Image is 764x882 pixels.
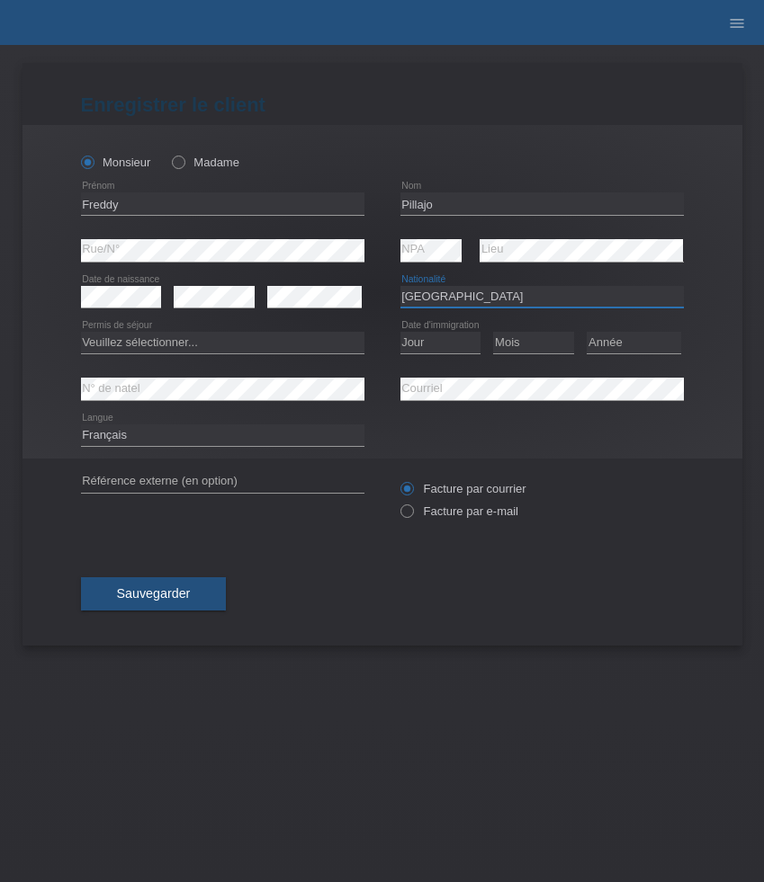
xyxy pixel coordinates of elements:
input: Facture par courrier [400,482,412,504]
input: Madame [172,156,184,167]
label: Madame [172,156,239,169]
input: Facture par e-mail [400,504,412,527]
i: menu [728,14,746,32]
input: Monsieur [81,156,93,167]
label: Facture par courrier [400,482,526,495]
button: Sauvegarder [81,577,227,611]
h1: Enregistrer le client [81,94,684,116]
span: Sauvegarder [117,586,191,601]
a: menu [719,17,755,28]
label: Monsieur [81,156,151,169]
label: Facture par e-mail [400,504,518,518]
